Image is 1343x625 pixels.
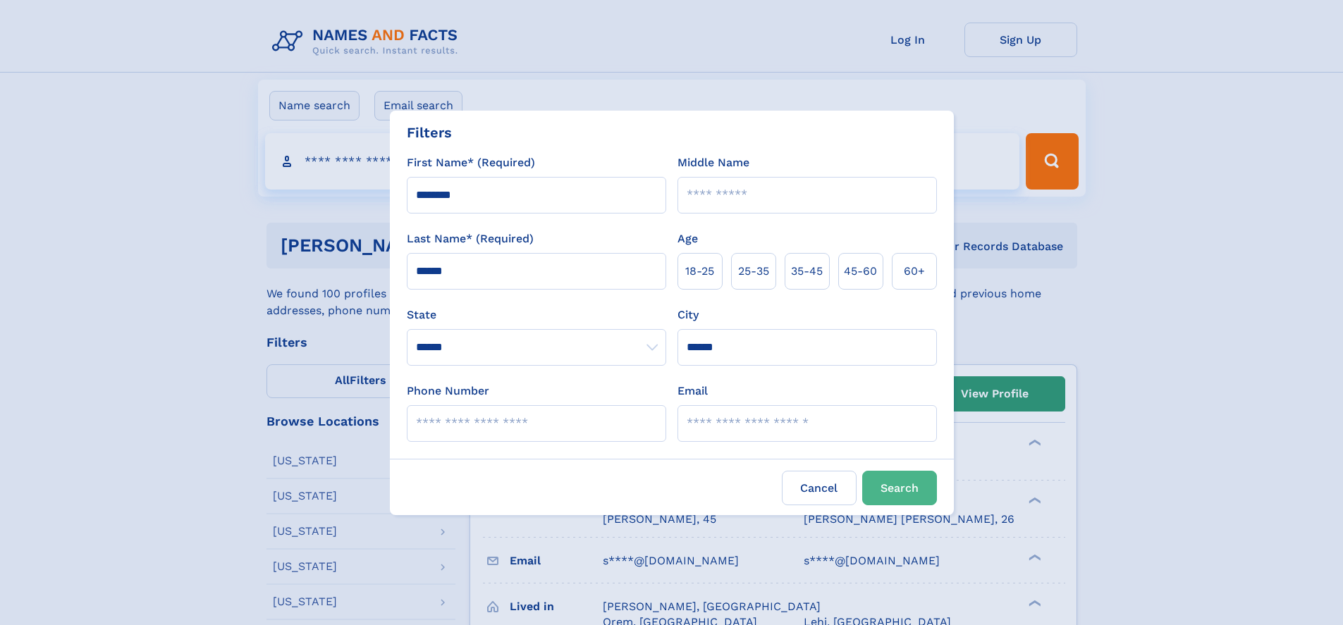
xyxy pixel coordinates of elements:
[677,154,749,171] label: Middle Name
[677,383,708,400] label: Email
[862,471,937,505] button: Search
[407,230,534,247] label: Last Name* (Required)
[407,154,535,171] label: First Name* (Required)
[738,263,769,280] span: 25‑35
[782,471,857,505] label: Cancel
[685,263,714,280] span: 18‑25
[407,383,489,400] label: Phone Number
[904,263,925,280] span: 60+
[677,307,699,323] label: City
[791,263,823,280] span: 35‑45
[407,307,666,323] label: State
[407,122,452,143] div: Filters
[677,230,698,247] label: Age
[844,263,877,280] span: 45‑60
